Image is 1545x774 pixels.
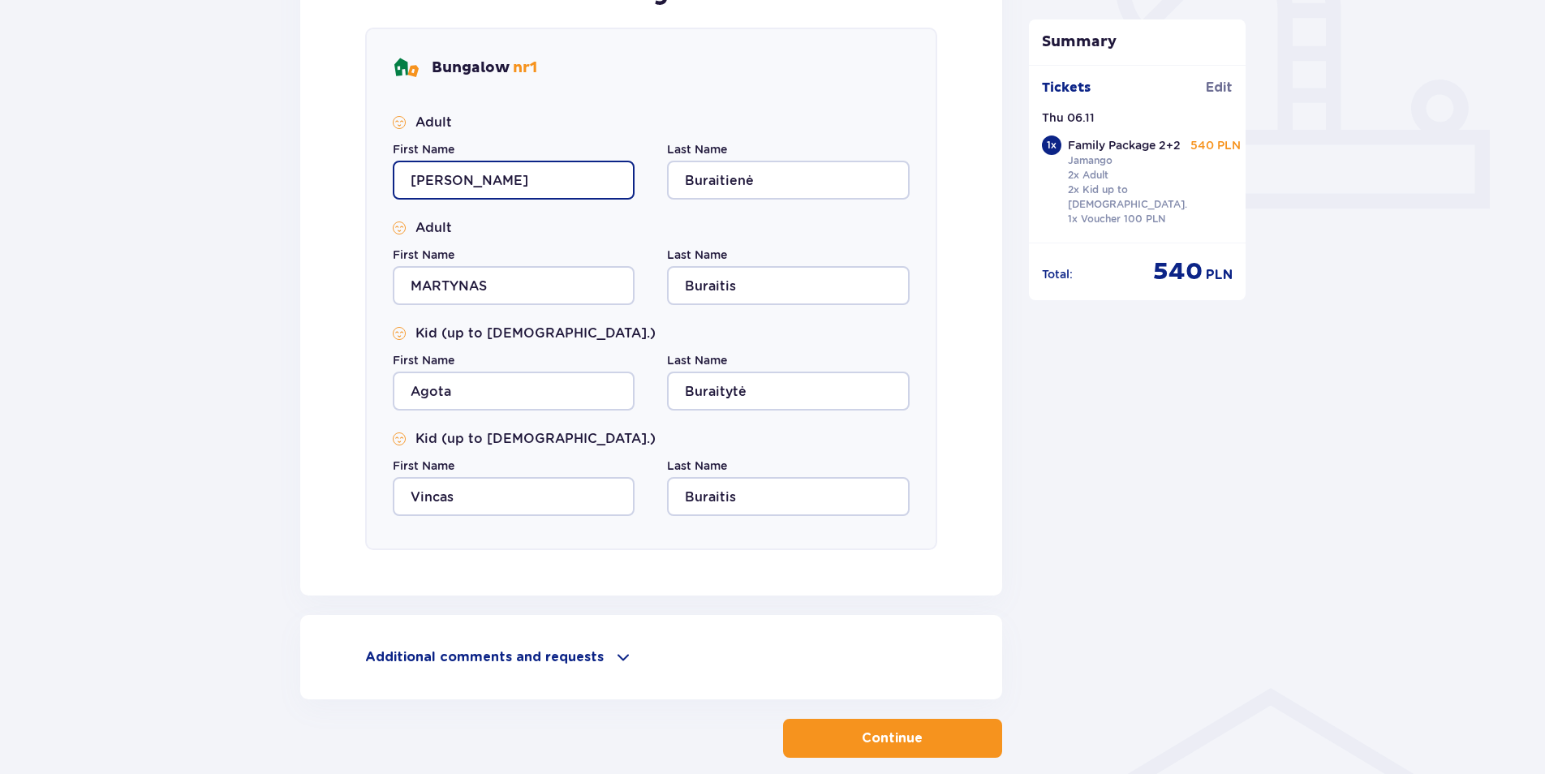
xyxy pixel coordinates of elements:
input: Last Name [667,477,909,516]
span: PLN [1206,266,1233,284]
p: Tickets [1042,79,1091,97]
p: Jamango [1068,153,1112,168]
img: bungalows Icon [393,55,419,81]
input: Last Name [667,266,909,305]
label: First Name [393,247,454,263]
label: Last Name [667,458,727,474]
label: Last Name [667,247,727,263]
span: 540 [1153,256,1203,287]
p: Kid (up to [DEMOGRAPHIC_DATA].) [415,430,656,448]
p: Kid (up to [DEMOGRAPHIC_DATA].) [415,325,656,342]
img: Smile Icon [393,116,406,129]
input: Last Name [667,372,909,411]
span: nr 1 [513,58,537,77]
img: Smile Icon [393,221,406,234]
p: Thu 06.11 [1042,110,1095,126]
input: First Name [393,161,635,200]
label: First Name [393,458,454,474]
p: Adult [415,114,452,131]
p: Bungalow [432,58,537,78]
p: Summary [1029,32,1246,52]
input: First Name [393,477,635,516]
label: Last Name [667,352,727,368]
p: 540 PLN [1190,137,1241,153]
img: Smile Icon [393,327,406,340]
div: 1 x [1042,135,1061,155]
img: Smile Icon [393,432,406,445]
button: Continue [783,719,1002,758]
p: 2x Adult 2x Kid up to [DEMOGRAPHIC_DATA]. 1x Voucher 100 PLN [1068,168,1187,226]
input: First Name [393,372,635,411]
input: Last Name [667,161,909,200]
label: First Name [393,352,454,368]
label: Last Name [667,141,727,157]
p: Continue [862,729,923,747]
p: Family Package 2+2 [1068,137,1181,153]
span: Edit [1206,79,1233,97]
label: First Name [393,141,454,157]
input: First Name [393,266,635,305]
p: Adult [415,219,452,237]
p: Total : [1042,266,1073,282]
p: Additional comments and requests [365,648,604,666]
